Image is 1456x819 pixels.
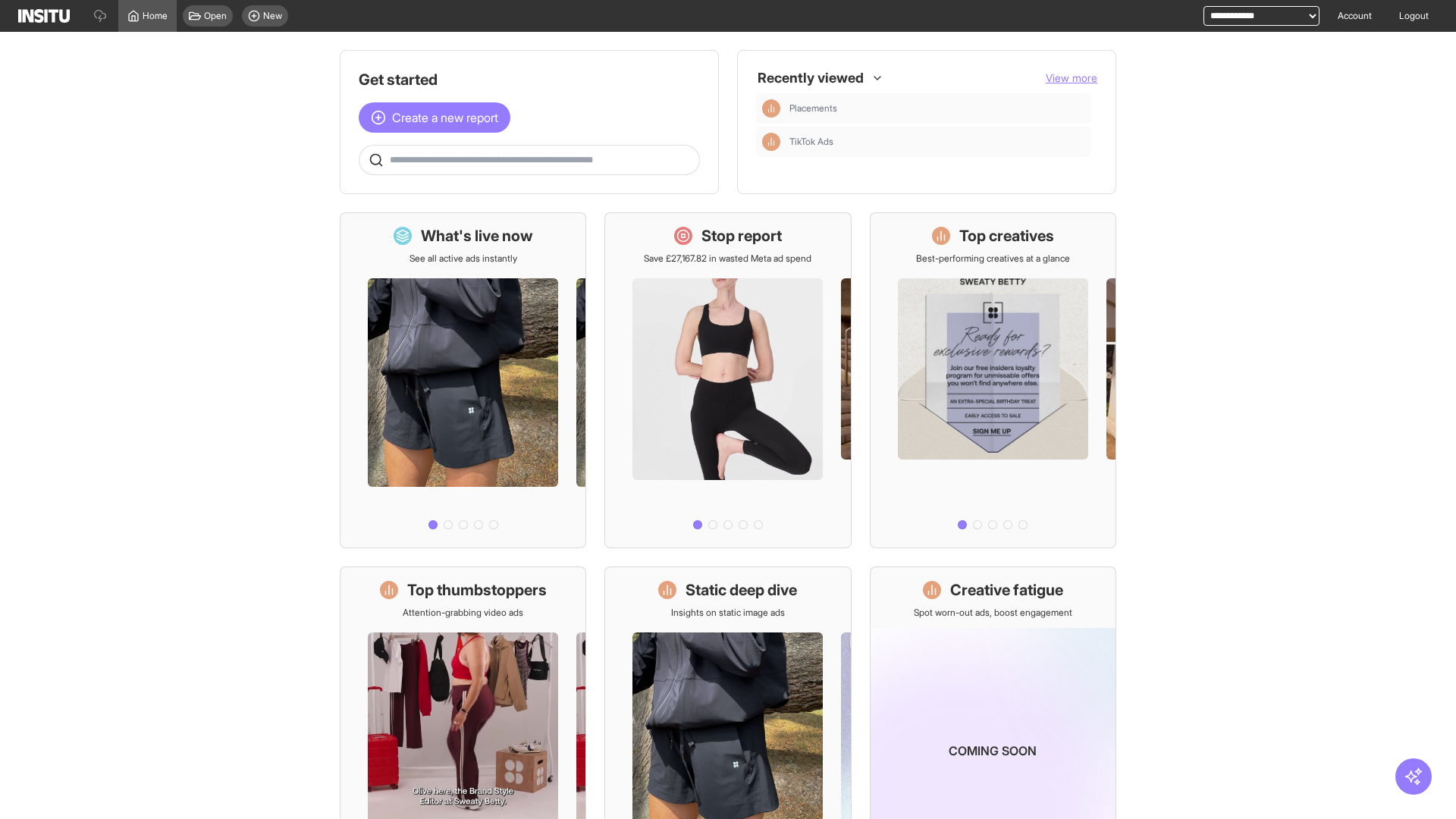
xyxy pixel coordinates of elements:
span: TikTok Ads [789,136,833,148]
button: View more [1046,71,1097,86]
span: Open [204,10,227,22]
p: Save £27,167.82 in wasted Meta ad spend [644,253,811,265]
span: Create a new report [392,108,498,127]
p: Best-performing creatives at a glance [916,253,1070,265]
div: Insights [762,99,780,118]
h1: What's live now [421,225,533,246]
img: Logo [18,9,70,23]
h1: Top creatives [959,225,1054,246]
span: Placements [789,102,837,115]
p: Attention-grabbing video ads [403,607,523,619]
button: Create a new report [359,102,510,133]
span: Placements [789,102,1085,115]
span: TikTok Ads [789,136,1085,148]
a: Top creativesBest-performing creatives at a glance [870,212,1116,548]
h1: Top thumbstoppers [407,579,547,601]
h1: Get started [359,69,700,90]
p: Insights on static image ads [671,607,785,619]
a: What's live nowSee all active ads instantly [340,212,586,548]
h1: Stop report [701,225,782,246]
p: See all active ads instantly [409,253,517,265]
h1: Static deep dive [686,579,797,601]
div: Insights [762,133,780,151]
span: View more [1046,71,1097,84]
span: New [263,10,282,22]
span: Home [143,10,168,22]
a: Stop reportSave £27,167.82 in wasted Meta ad spend [604,212,851,548]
